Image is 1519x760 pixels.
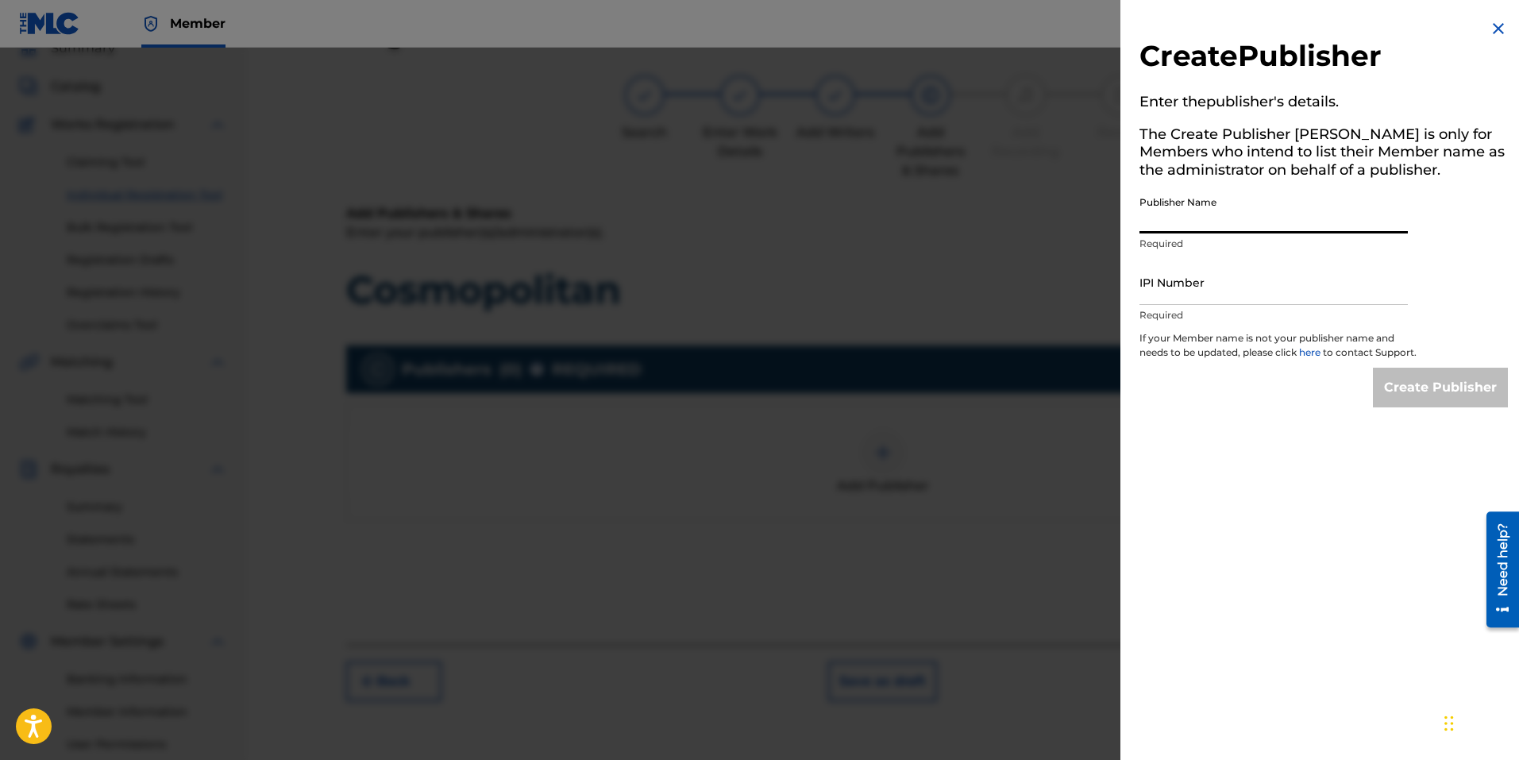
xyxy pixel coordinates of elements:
div: Drag [1444,700,1454,747]
span: Member [170,14,226,33]
h5: The Create Publisher [PERSON_NAME] is only for Members who intend to list their Member name as th... [1139,121,1508,189]
iframe: Chat Widget [1440,684,1519,760]
p: Required [1139,237,1408,251]
h5: Enter the publisher 's details. [1139,88,1508,121]
p: Required [1139,308,1408,322]
h2: Create Publisher [1139,38,1508,79]
p: If your Member name is not your publisher name and needs to be updated, please click to contact S... [1139,331,1417,368]
a: here [1299,346,1323,358]
img: MLC Logo [19,12,80,35]
img: Top Rightsholder [141,14,160,33]
iframe: Resource Center [1475,505,1519,633]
